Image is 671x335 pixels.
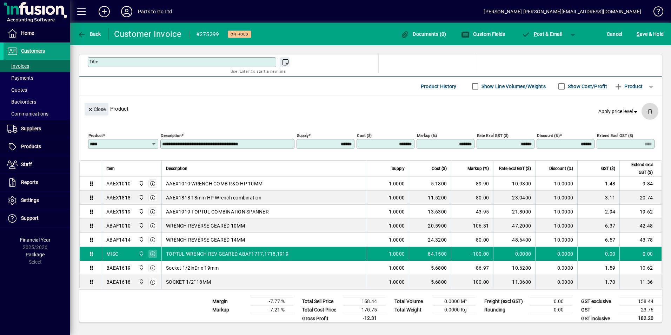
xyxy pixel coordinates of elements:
td: 9.84 [619,177,662,191]
a: Products [4,138,70,156]
td: 89.90 [451,177,493,191]
a: Payments [4,72,70,84]
span: Socket 1/2inDr x 19mm [166,264,219,271]
td: 5.6800 [409,261,451,275]
td: 0.0000 Kg [433,306,475,314]
td: 20.74 [619,191,662,205]
button: Save & Hold [635,28,665,40]
span: WRENCH REVERSE GEARED 14MM [166,236,245,243]
mat-label: Discount (%) [537,133,560,138]
span: Suppliers [21,126,41,131]
td: Margin [209,297,251,306]
span: Back [78,31,101,37]
td: -100.00 [451,247,493,261]
button: Back [76,28,103,40]
span: AAEX1919 TOPTUL COMBINATION SPANNER [166,208,269,215]
app-page-header-button: Close [83,106,110,112]
td: 0.0000 [535,275,577,289]
span: Apply price level [598,108,639,115]
span: Description [166,165,187,172]
td: 1.48 [577,177,619,191]
span: S [637,31,639,37]
a: Suppliers [4,120,70,138]
div: 0.0000 [498,250,531,257]
span: DAE - Bulk Store [137,222,145,230]
button: Add [93,5,115,18]
button: Apply price level [596,105,642,118]
mat-label: Description [161,133,181,138]
span: Support [21,215,39,221]
span: SOCKET 1/2" 18MM [166,278,211,285]
span: 1.0000 [389,250,405,257]
div: 48.6400 [498,236,531,243]
label: Show Cost/Profit [566,83,607,90]
span: Cost ($) [432,165,447,172]
span: GST ($) [601,165,615,172]
td: 10.62 [619,261,662,275]
span: P [534,31,537,37]
td: 106.31 [451,219,493,233]
span: 1.0000 [389,194,405,201]
span: Invoices [7,63,29,69]
td: Freight (excl GST) [481,297,530,306]
div: 10.9300 [498,180,531,187]
button: Post & Email [518,28,566,40]
td: 84.1500 [409,247,451,261]
td: 10.0000 [535,205,577,219]
button: Documents (0) [399,28,448,40]
span: AAEX1818 18mm HP Wrench combination [166,194,261,201]
td: 10.0000 [535,233,577,247]
span: Cancel [607,28,622,40]
div: 11.3600 [498,278,531,285]
div: [PERSON_NAME] [PERSON_NAME][EMAIL_ADDRESS][DOMAIN_NAME] [484,6,641,17]
td: Rounding [481,306,530,314]
td: 0.0000 M³ [433,297,475,306]
td: 19.62 [619,205,662,219]
td: -7.21 % [251,306,293,314]
span: 1.0000 [389,180,405,187]
mat-label: Cost ($) [357,133,372,138]
a: Communications [4,108,70,120]
td: GST exclusive [578,297,620,306]
button: Close [85,103,108,116]
td: 80.00 [451,233,493,247]
td: Total Weight [391,306,433,314]
div: 21.8000 [498,208,531,215]
span: DAE - Bulk Store [137,208,145,216]
td: 6.37 [577,219,619,233]
td: 10.0000 [535,191,577,205]
span: Quotes [7,87,27,93]
span: DAE - Bulk Store [137,236,145,244]
button: Cancel [605,28,624,40]
a: Settings [4,192,70,209]
td: Total Cost Price [299,306,343,314]
td: 6.57 [577,233,619,247]
span: Markup (%) [467,165,489,172]
div: Product [79,96,662,121]
div: AAEX1818 [106,194,131,201]
span: 1.0000 [389,208,405,215]
span: Backorders [7,99,36,105]
span: DAE - Bulk Store [137,250,145,258]
span: AAEX1010 WRENCH COMB R&O HP 10MM [166,180,263,187]
td: GST [578,306,620,314]
div: Customer Invoice [114,28,182,40]
td: 0.00 [619,247,662,261]
span: 1.0000 [389,278,405,285]
span: On hold [231,32,248,37]
span: 1.0000 [389,264,405,271]
span: Supply [392,165,405,172]
td: -12.31 [343,314,385,323]
td: 182.20 [620,314,662,323]
span: Staff [21,162,32,167]
span: Discount (%) [549,165,573,172]
td: Markup [209,306,251,314]
td: 10.0000 [535,219,577,233]
span: DAE - Bulk Store [137,264,145,272]
td: 158.44 [620,297,662,306]
mat-label: Extend excl GST ($) [597,133,633,138]
span: Custom Fields [461,31,505,37]
td: 100.00 [451,275,493,289]
button: Product [611,80,646,93]
div: AAEX1010 [106,180,131,187]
